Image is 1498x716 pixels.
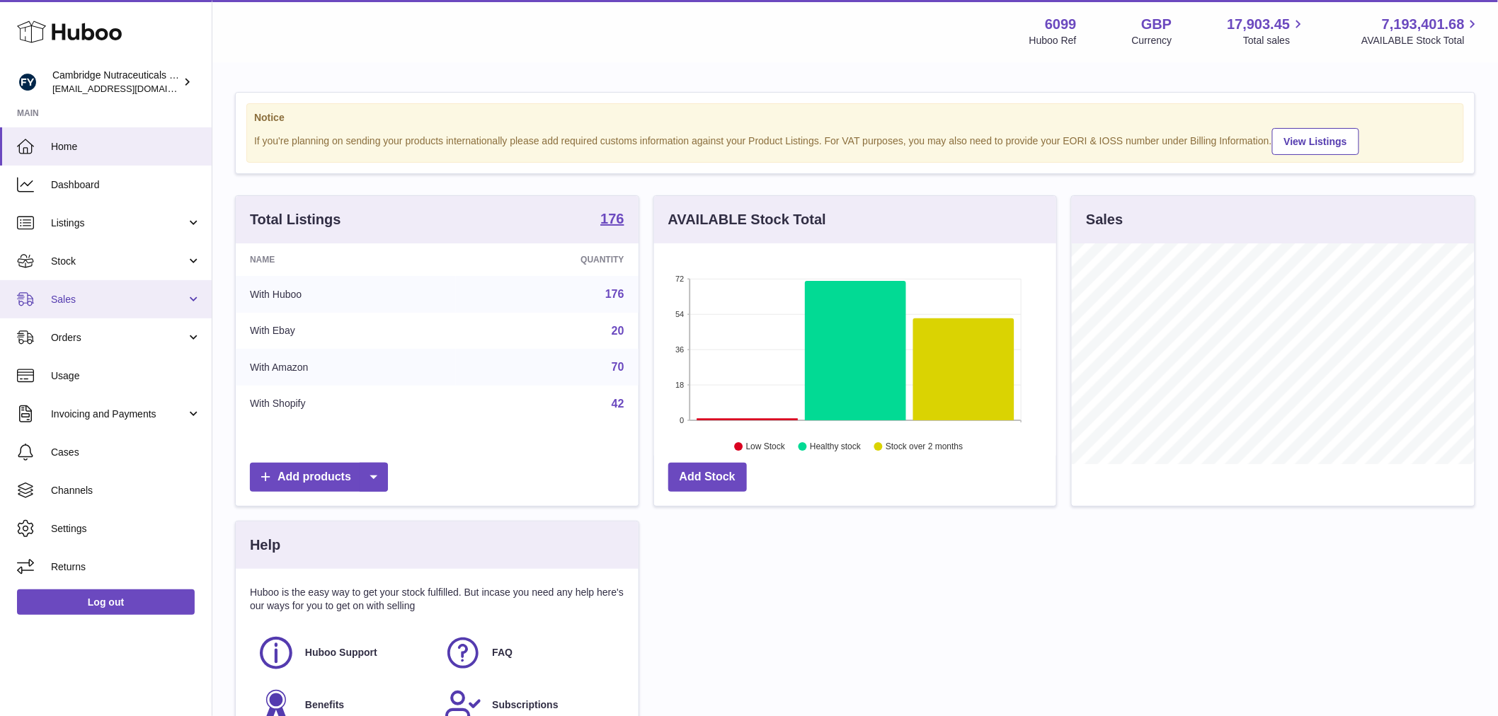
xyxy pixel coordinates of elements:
[236,276,456,313] td: With Huboo
[51,560,201,574] span: Returns
[675,345,684,354] text: 36
[51,446,201,459] span: Cases
[1382,15,1465,34] span: 7,193,401.68
[1243,34,1306,47] span: Total sales
[612,361,624,373] a: 70
[51,369,201,383] span: Usage
[1132,34,1172,47] div: Currency
[51,216,186,230] span: Listings
[600,212,624,229] a: 176
[1227,15,1306,47] a: 17,903.45 Total sales
[257,634,430,672] a: Huboo Support
[1361,15,1481,47] a: 7,193,401.68 AVAILABLE Stock Total
[680,416,684,425] text: 0
[236,386,456,422] td: With Shopify
[17,71,38,93] img: huboo@camnutra.com
[675,275,684,283] text: 72
[600,212,624,226] strong: 176
[52,83,208,94] span: [EMAIL_ADDRESS][DOMAIN_NAME]
[668,463,747,492] a: Add Stock
[305,646,377,659] span: Huboo Support
[250,463,388,492] a: Add products
[250,586,624,613] p: Huboo is the easy way to get your stock fulfilled. But incase you need any help here's our ways f...
[250,210,341,229] h3: Total Listings
[236,349,456,386] td: With Amazon
[17,589,195,615] a: Log out
[1272,128,1359,155] a: View Listings
[810,442,862,452] text: Healthy stock
[51,178,201,192] span: Dashboard
[492,698,558,712] span: Subscriptions
[51,522,201,536] span: Settings
[886,442,963,452] text: Stock over 2 months
[51,331,186,345] span: Orders
[51,140,201,154] span: Home
[492,646,513,659] span: FAQ
[51,408,186,421] span: Invoicing and Payments
[612,325,624,337] a: 20
[675,310,684,318] text: 54
[675,381,684,389] text: 18
[1045,15,1077,34] strong: 6099
[51,255,186,268] span: Stock
[254,111,1456,125] strong: Notice
[1361,34,1481,47] span: AVAILABLE Stock Total
[444,634,617,672] a: FAQ
[668,210,826,229] h3: AVAILABLE Stock Total
[250,536,280,555] h3: Help
[305,698,344,712] span: Benefits
[1141,15,1172,34] strong: GBP
[605,288,624,300] a: 176
[51,293,186,306] span: Sales
[612,398,624,410] a: 42
[236,243,456,276] th: Name
[51,484,201,497] span: Channels
[1086,210,1123,229] h3: Sales
[456,243,638,276] th: Quantity
[1227,15,1290,34] span: 17,903.45
[254,126,1456,155] div: If you're planning on sending your products internationally please add required customs informati...
[746,442,786,452] text: Low Stock
[52,69,180,96] div: Cambridge Nutraceuticals Ltd
[236,313,456,350] td: With Ebay
[1029,34,1077,47] div: Huboo Ref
